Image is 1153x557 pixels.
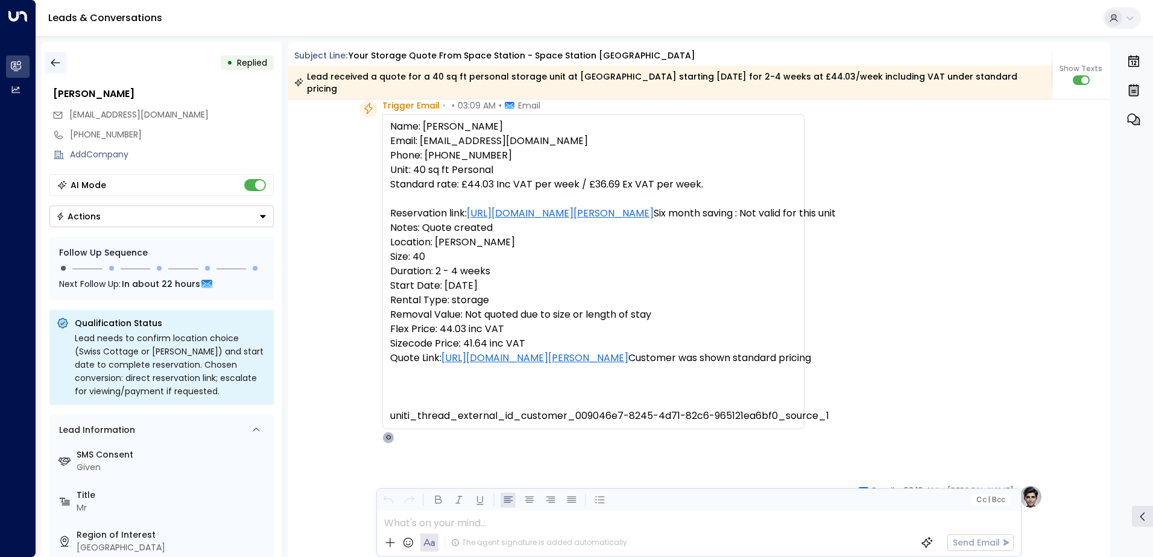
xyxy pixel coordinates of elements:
[122,277,200,291] span: In about 22 hours
[872,485,894,497] span: Email
[381,492,396,508] button: Undo
[499,99,502,112] span: •
[467,206,654,221] a: [URL][DOMAIN_NAME][PERSON_NAME]
[443,99,446,112] span: •
[49,206,274,227] button: Actions
[402,492,417,508] button: Redo
[55,424,135,436] div: Lead Information
[70,148,274,161] div: AddCompany
[988,496,990,504] span: |
[451,537,627,548] div: The agent signature is added automatically
[1019,485,1043,509] img: profile-logo.png
[77,448,269,461] label: SMS Consent
[77,541,269,554] div: [GEOGRAPHIC_DATA]
[77,502,269,514] div: Mr
[53,87,274,101] div: [PERSON_NAME]
[237,57,267,69] span: Replied
[941,485,944,497] span: •
[75,317,267,329] p: Qualification Status
[70,128,274,141] div: [PHONE_NUMBER]
[77,489,269,502] label: Title
[382,432,394,444] div: O
[59,247,264,259] div: Follow Up Sequence
[59,277,264,291] div: Next Follow Up:
[903,485,938,497] span: 03:16 AM
[390,119,797,423] pre: Name: [PERSON_NAME] Email: [EMAIL_ADDRESS][DOMAIN_NAME] Phone: [PHONE_NUMBER] Unit: 40 sq ft Pers...
[947,485,1014,497] span: [PERSON_NAME]
[458,99,496,112] span: 03:09 AM
[227,52,233,74] div: •
[452,99,455,112] span: •
[976,496,1005,504] span: Cc Bcc
[75,332,267,398] div: Lead needs to confirm location choice (Swiss Cottage or [PERSON_NAME]) and start date to complete...
[441,351,628,365] a: [URL][DOMAIN_NAME][PERSON_NAME]
[69,109,209,121] span: tompascall@me.com
[48,11,162,25] a: Leads & Conversations
[49,206,274,227] div: Button group with a nested menu
[56,211,101,222] div: Actions
[294,49,347,61] span: Subject Line:
[349,49,695,62] div: Your storage quote from Space Station - Space Station [GEOGRAPHIC_DATA]
[1060,63,1102,74] span: Show Texts
[77,461,269,474] div: Given
[294,71,1045,95] div: Lead received a quote for a 40 sq ft personal storage unit at [GEOGRAPHIC_DATA] starting [DATE] f...
[897,485,900,497] span: •
[77,529,269,541] label: Region of Interest
[71,179,106,191] div: AI Mode
[518,99,540,112] span: Email
[382,99,440,112] span: Trigger Email
[971,494,1009,506] button: Cc|Bcc
[69,109,209,121] span: [EMAIL_ADDRESS][DOMAIN_NAME]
